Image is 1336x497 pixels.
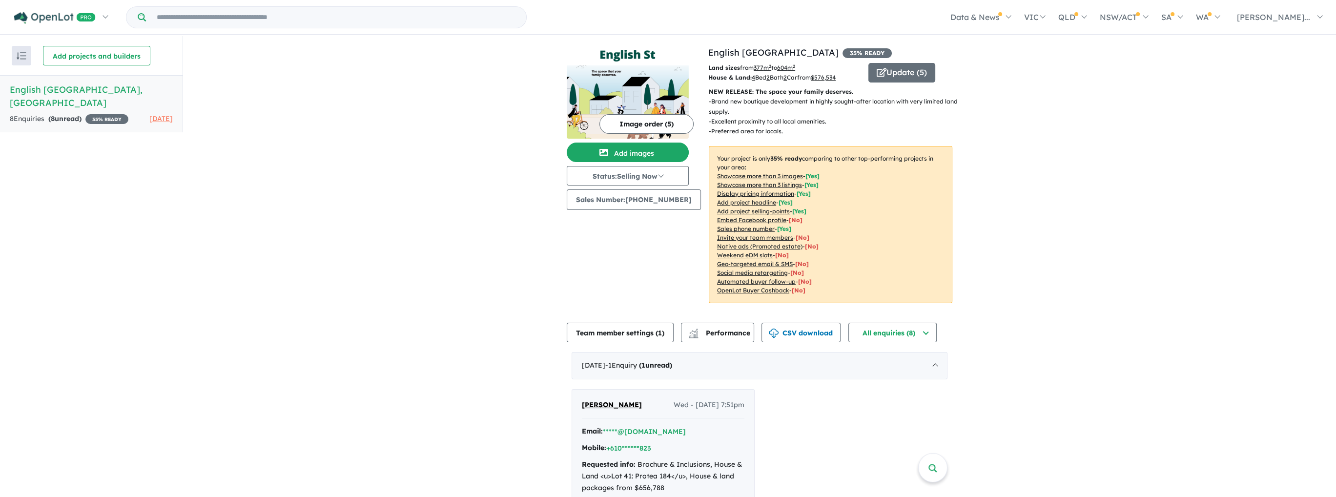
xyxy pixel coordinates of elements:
[752,74,755,81] u: 4
[1237,12,1310,22] span: [PERSON_NAME]...
[717,269,788,276] u: Social media retargeting
[797,190,811,197] span: [ Yes ]
[708,63,861,73] p: from
[709,146,952,303] p: Your project is only comparing to other top-performing projects in your area: - - - - - - - - - -...
[567,65,689,139] img: English St - Morwell
[811,74,836,81] u: $ 576,534
[639,361,672,370] strong: ( unread)
[717,172,803,180] u: Showcase more than 3 images
[770,155,802,162] b: 35 % ready
[717,225,775,232] u: Sales phone number
[792,207,806,215] span: [ Yes ]
[605,361,672,370] span: - 1 Enquir y
[582,459,744,494] div: Brochure & Inclusions, House & Land <u>Lot 41: Protea 184</u>, House & land packages from $656,788
[149,114,173,123] span: [DATE]
[754,64,771,71] u: 377 m
[582,427,603,435] strong: Email:
[717,243,802,250] u: Native ads (Promoted estate)
[674,399,744,411] span: Wed - [DATE] 7:51pm
[717,199,776,206] u: Add project headline
[717,181,802,188] u: Showcase more than 3 listings
[793,63,795,69] sup: 2
[777,225,791,232] span: [ Yes ]
[689,331,699,338] img: bar-chart.svg
[783,74,787,81] u: 2
[790,269,804,276] span: [No]
[690,329,750,337] span: Performance
[571,50,685,62] img: English St - Morwell Logo
[708,47,839,58] a: English [GEOGRAPHIC_DATA]
[708,64,740,71] b: Land sizes
[43,46,150,65] button: Add projects and builders
[775,251,789,259] span: [No]
[572,352,947,379] div: [DATE]
[709,97,960,117] p: - Brand new boutique development in highly sought-after location with very limited land supply.
[681,323,754,342] button: Performance
[48,114,82,123] strong: ( unread)
[868,63,935,83] button: Update (5)
[795,260,809,268] span: [No]
[148,7,524,28] input: Try estate name, suburb, builder or developer
[769,329,779,338] img: download icon
[848,323,937,342] button: All enquiries (8)
[582,400,642,409] span: [PERSON_NAME]
[582,399,642,411] a: [PERSON_NAME]
[717,287,789,294] u: OpenLot Buyer Cashback
[717,216,786,224] u: Embed Facebook profile
[10,113,128,125] div: 8 Enquir ies
[567,46,689,139] a: English St - Morwell LogoEnglish St - Morwell
[792,287,805,294] span: [No]
[582,443,606,452] strong: Mobile:
[567,143,689,162] button: Add images
[17,52,26,60] img: sort.svg
[85,114,128,124] span: 35 % READY
[777,64,795,71] u: 604 m
[567,166,689,186] button: Status:Selling Now
[708,74,752,81] b: House & Land:
[567,189,701,210] button: Sales Number:[PHONE_NUMBER]
[10,83,173,109] h5: English [GEOGRAPHIC_DATA] , [GEOGRAPHIC_DATA]
[805,243,819,250] span: [No]
[567,323,674,342] button: Team member settings (1)
[709,126,960,136] p: - Preferred area for locals.
[717,234,793,241] u: Invite your team members
[717,251,773,259] u: Weekend eDM slots
[709,87,952,97] p: NEW RELEASE: The space your family deserves.
[641,361,645,370] span: 1
[761,323,841,342] button: CSV download
[689,329,698,334] img: line-chart.svg
[843,48,892,58] span: 35 % READY
[51,114,55,123] span: 8
[798,278,812,285] span: [No]
[789,216,802,224] span: [ No ]
[599,114,694,134] button: Image order (5)
[717,190,794,197] u: Display pricing information
[779,199,793,206] span: [ Yes ]
[804,181,819,188] span: [ Yes ]
[708,73,861,83] p: Bed Bath Car from
[766,74,770,81] u: 2
[717,278,796,285] u: Automated buyer follow-up
[717,260,793,268] u: Geo-targeted email & SMS
[805,172,820,180] span: [ Yes ]
[771,64,795,71] span: to
[582,460,636,469] strong: Requested info:
[658,329,662,337] span: 1
[14,12,96,24] img: Openlot PRO Logo White
[709,117,960,126] p: - Excellent proximity to all local amenities.
[769,63,771,69] sup: 2
[796,234,809,241] span: [ No ]
[717,207,790,215] u: Add project selling-points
